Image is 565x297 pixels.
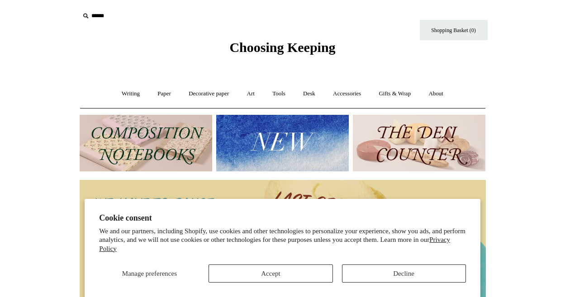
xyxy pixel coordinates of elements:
[99,213,465,223] h2: Cookie consent
[216,115,349,171] img: New.jpg__PID:f73bdf93-380a-4a35-bcfe-7823039498e1
[370,82,419,106] a: Gifts & Wrap
[264,82,294,106] a: Tools
[99,227,465,254] p: We and our partners, including Shopify, use cookies and other technologies to personalize your ex...
[239,82,263,106] a: Art
[99,236,450,252] a: Privacy Policy
[353,115,485,171] img: The Deli Counter
[229,40,335,55] span: Choosing Keeping
[122,270,177,277] span: Manage preferences
[209,264,332,283] button: Accept
[149,82,179,106] a: Paper
[420,82,451,106] a: About
[295,82,323,106] a: Desk
[342,264,466,283] button: Decline
[229,47,335,53] a: Choosing Keeping
[80,115,212,171] img: 202302 Composition ledgers.jpg__PID:69722ee6-fa44-49dd-a067-31375e5d54ec
[420,20,488,40] a: Shopping Basket (0)
[99,264,199,283] button: Manage preferences
[180,82,237,106] a: Decorative paper
[114,82,148,106] a: Writing
[325,82,369,106] a: Accessories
